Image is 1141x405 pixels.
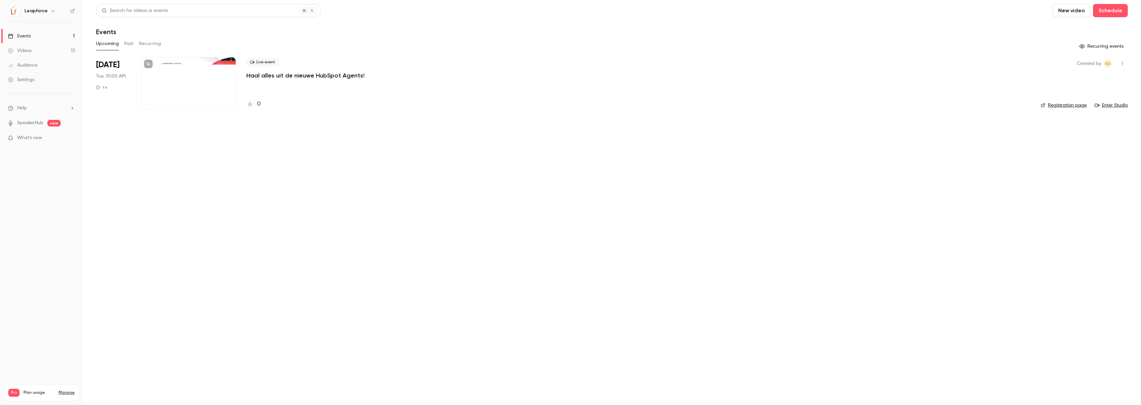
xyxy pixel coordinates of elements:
[139,38,161,49] button: Recurring
[96,57,131,110] div: Oct 21 Tue, 10:00 AM (Europe/Amsterdam)
[47,120,61,127] span: new
[8,389,20,397] span: Pro
[8,76,34,83] div: Settings
[8,62,37,69] div: Audience
[246,72,365,79] a: Haal alles uit de nieuwe HubSpot Agents!
[1077,60,1101,68] span: Created by
[59,390,74,395] a: Manage
[96,85,107,90] div: 1 h
[25,8,48,14] h6: Leapforce
[1076,41,1128,52] button: Recurring events
[124,38,134,49] button: Past
[67,135,75,141] iframe: Noticeable Trigger
[24,390,55,395] span: Plan usage
[96,60,120,70] span: [DATE]
[17,105,27,112] span: Help
[246,100,261,109] a: 0
[17,134,42,141] span: What's new
[246,58,279,66] span: Live event
[1053,4,1090,17] button: New video
[8,33,31,39] div: Events
[17,120,43,127] a: SpeakerHub
[1105,60,1111,68] span: KD
[96,38,119,49] button: Upcoming
[1104,60,1112,68] span: Koen Dorreboom
[8,6,19,16] img: Leapforce
[1093,4,1128,17] button: Schedule
[8,47,31,54] div: Videos
[102,7,168,14] div: Search for videos or events
[1041,102,1087,109] a: Registration page
[257,100,261,109] h4: 0
[96,73,125,79] span: Tue, 10:00 AM
[1095,102,1128,109] a: Enter Studio
[8,105,75,112] li: help-dropdown-opener
[96,28,116,36] h1: Events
